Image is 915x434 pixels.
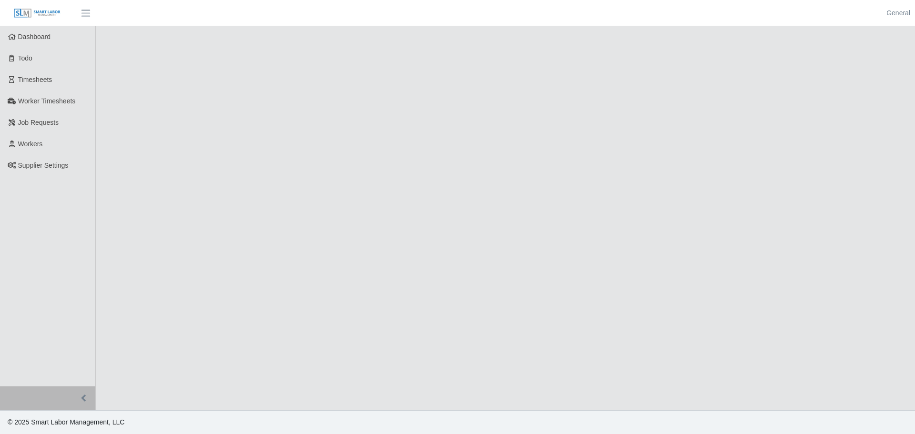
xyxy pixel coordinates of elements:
span: Job Requests [18,119,59,126]
img: SLM Logo [13,8,61,19]
span: Todo [18,54,32,62]
span: Supplier Settings [18,161,69,169]
span: Worker Timesheets [18,97,75,105]
span: Workers [18,140,43,148]
a: General [886,8,910,18]
span: Timesheets [18,76,52,83]
span: Dashboard [18,33,51,40]
span: © 2025 Smart Labor Management, LLC [8,418,124,426]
